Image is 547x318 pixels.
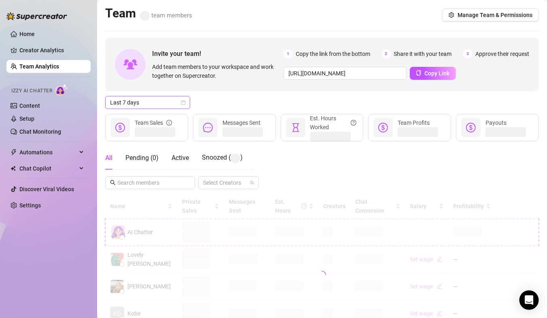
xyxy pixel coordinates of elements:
[416,70,422,76] span: copy
[317,270,327,280] span: loading
[310,114,357,132] div: Est. Hours Worked
[152,62,280,80] span: Add team members to your workspace and work together on Supercreator.
[110,180,116,186] span: search
[19,31,35,37] a: Home
[135,118,172,127] div: Team Sales
[351,114,356,132] span: question-circle
[181,100,186,105] span: calendar
[115,123,125,132] span: dollar-circle
[110,96,185,109] span: Last 7 days
[19,102,40,109] a: Content
[19,44,84,57] a: Creator Analytics
[166,118,172,127] span: info-circle
[475,49,529,58] span: Approve their request
[425,70,450,77] span: Copy Link
[11,149,17,156] span: thunderbolt
[19,115,34,122] a: Setup
[11,166,16,171] img: Chat Copilot
[6,12,67,20] img: logo-BBDzfeDw.svg
[105,153,112,163] div: All
[486,120,507,126] span: Payouts
[55,84,68,96] img: AI Chatter
[140,12,192,19] span: team members
[382,49,391,58] span: 2
[291,123,301,132] span: hourglass
[284,49,293,58] span: 1
[152,49,284,59] span: Invite your team!
[442,9,539,21] button: Manage Team & Permissions
[19,202,41,209] a: Settings
[202,154,243,161] span: Snoozed ( )
[463,49,472,58] span: 3
[11,87,52,95] span: Izzy AI Chatter
[223,120,261,126] span: Messages Sent
[117,178,184,187] input: Search members
[19,146,77,159] span: Automations
[19,162,77,175] span: Chat Copilot
[458,12,532,18] span: Manage Team & Permissions
[105,6,192,21] h2: Team
[378,123,388,132] span: dollar-circle
[172,154,189,162] span: Active
[410,67,456,80] button: Copy Link
[449,12,454,18] span: setting
[19,128,61,135] a: Chat Monitoring
[19,63,59,70] a: Team Analytics
[394,49,452,58] span: Share it with your team
[250,180,254,185] span: team
[296,49,370,58] span: Copy the link from the bottom
[398,120,430,126] span: Team Profits
[466,123,476,132] span: dollar-circle
[519,290,539,310] div: Open Intercom Messenger
[125,153,159,163] div: Pending ( 0 )
[203,123,213,132] span: message
[19,186,74,192] a: Discover Viral Videos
